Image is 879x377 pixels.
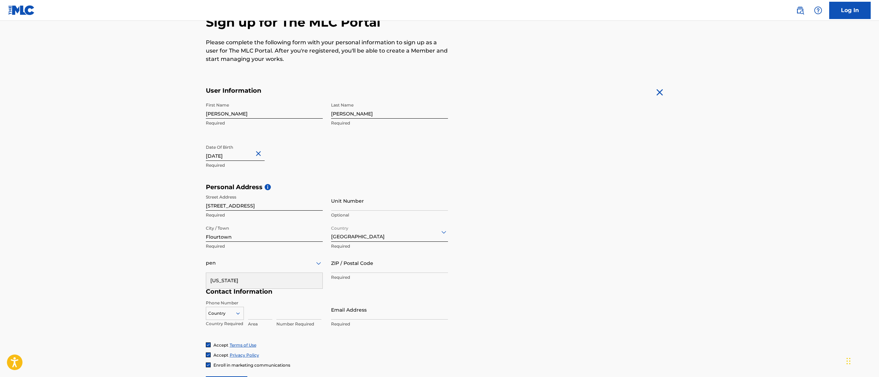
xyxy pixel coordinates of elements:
iframe: Chat Widget [844,344,879,377]
p: Required [206,120,323,126]
h5: Contact Information [206,288,448,296]
div: [GEOGRAPHIC_DATA] [331,223,448,240]
p: Country Required [206,321,244,327]
p: Required [331,243,448,249]
p: Required [206,212,323,218]
a: Terms of Use [230,342,256,348]
div: Drag [846,351,851,371]
a: Log In [829,2,871,19]
p: Required [331,274,448,281]
p: Required [331,321,448,327]
p: Required [331,120,448,126]
h5: User Information [206,87,448,95]
img: checkbox [206,363,210,367]
p: Required [206,243,323,249]
div: [US_STATE] [206,273,322,288]
span: i [265,184,271,190]
span: Enroll in marketing communications [213,362,290,368]
button: Close [254,143,265,164]
a: Public Search [793,3,807,17]
img: checkbox [206,343,210,347]
p: Please complete the following form with your personal information to sign up as a user for The ML... [206,38,448,63]
div: Help [811,3,825,17]
span: Accept [213,342,228,348]
span: Accept [213,352,228,358]
p: Area [248,321,272,327]
img: MLC Logo [8,5,35,15]
img: help [814,6,822,15]
label: Country [331,221,348,231]
p: Optional [331,212,448,218]
p: Number Required [276,321,321,327]
img: search [796,6,804,15]
p: Required [206,162,323,168]
h2: Sign up for The MLC Portal [206,15,674,30]
h5: Personal Address [206,183,674,191]
a: Privacy Policy [230,352,259,358]
img: close [654,87,665,98]
img: checkbox [206,353,210,357]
